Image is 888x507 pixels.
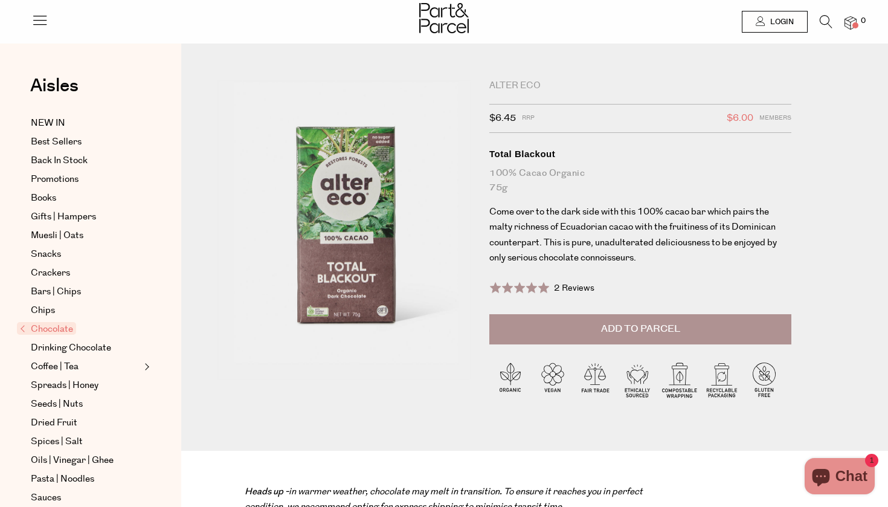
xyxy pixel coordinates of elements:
[31,472,94,486] span: Pasta | Noodles
[601,322,680,336] span: Add to Parcel
[31,228,141,243] a: Muesli | Oats
[31,191,141,205] a: Books
[31,172,79,187] span: Promotions
[31,360,79,374] span: Coffee | Tea
[217,80,471,379] img: Total Blackout
[31,228,83,243] span: Muesli | Oats
[31,434,83,449] span: Spices | Salt
[31,285,81,299] span: Bars | Chips
[489,314,791,344] button: Add to Parcel
[31,172,141,187] a: Promotions
[658,358,701,401] img: P_P-ICONS-Live_Bec_V11_Compostable_Wrapping.svg
[727,111,753,126] span: $6.00
[489,80,791,92] div: Alter Eco
[31,266,141,280] a: Crackers
[31,153,88,168] span: Back In Stock
[31,153,141,168] a: Back In Stock
[17,322,76,335] span: Chocolate
[743,358,785,401] img: P_P-ICONS-Live_Bec_V11_Gluten_Free.svg
[574,358,616,401] img: P_P-ICONS-Live_Bec_V11_Fair_Trade.svg
[31,135,141,149] a: Best Sellers
[31,378,98,393] span: Spreads | Honey
[489,111,516,126] span: $6.45
[759,111,791,126] span: Members
[801,458,878,497] inbox-online-store-chat: Shopify online store chat
[31,360,141,374] a: Coffee | Tea
[489,358,532,401] img: P_P-ICONS-Live_Bec_V11_Organic.svg
[31,491,61,505] span: Sauces
[31,191,56,205] span: Books
[554,282,594,294] span: 2 Reviews
[31,491,141,505] a: Sauces
[31,135,82,149] span: Best Sellers
[31,266,70,280] span: Crackers
[30,77,79,107] a: Aisles
[31,116,65,131] span: NEW IN
[31,341,111,355] span: Drinking Chocolate
[31,378,141,393] a: Spreads | Honey
[31,397,83,412] span: Seeds | Nuts
[489,166,791,195] div: 100% Cacao Organic 75g
[31,210,96,224] span: Gifts | Hampers
[141,360,150,374] button: Expand/Collapse Coffee | Tea
[30,73,79,99] span: Aisles
[616,358,658,401] img: P_P-ICONS-Live_Bec_V11_Ethically_Sourced.svg
[31,247,61,262] span: Snacks
[489,205,777,265] span: Come over to the dark side with this 100% cacao bar which pairs the malty richness of Ecuadorian ...
[245,485,289,498] strong: Heads up -
[31,397,141,412] a: Seeds | Nuts
[31,303,55,318] span: Chips
[701,358,743,401] img: P_P-ICONS-Live_Bec_V11_Recyclable_Packaging.svg
[20,322,141,337] a: Chocolate
[419,3,469,33] img: Part&Parcel
[31,285,141,299] a: Bars | Chips
[767,17,794,27] span: Login
[489,148,791,160] div: Total Blackout
[31,453,114,468] span: Oils | Vinegar | Ghee
[31,416,141,430] a: Dried Fruit
[522,111,535,126] span: RRP
[31,247,141,262] a: Snacks
[742,11,808,33] a: Login
[31,434,141,449] a: Spices | Salt
[532,358,574,401] img: P_P-ICONS-Live_Bec_V11_Vegan.svg
[31,453,141,468] a: Oils | Vinegar | Ghee
[31,303,141,318] a: Chips
[31,341,141,355] a: Drinking Chocolate
[31,116,141,131] a: NEW IN
[31,210,141,224] a: Gifts | Hampers
[845,16,857,29] a: 0
[858,16,869,27] span: 0
[31,416,77,430] span: Dried Fruit
[31,472,141,486] a: Pasta | Noodles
